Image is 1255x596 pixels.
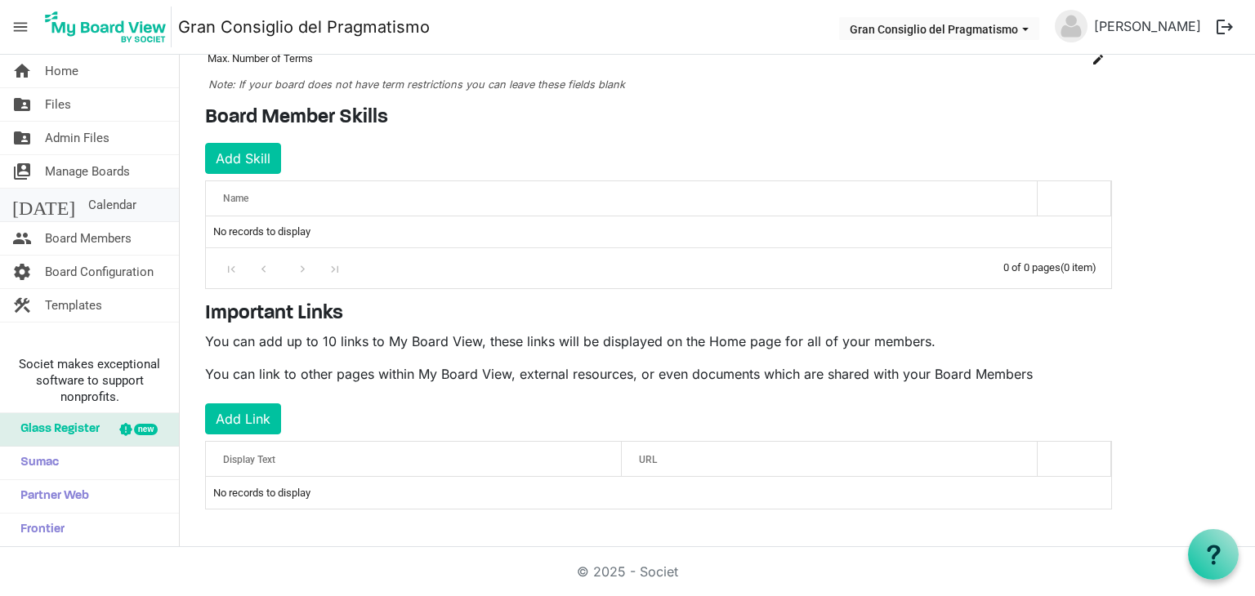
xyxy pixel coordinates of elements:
span: Board Members [45,222,132,255]
span: Note: If your board does not have term restrictions you can leave these fields blank [208,78,625,91]
img: no-profile-picture.svg [1055,10,1088,42]
div: Go to first page [221,256,243,279]
td: No records to display [206,216,1111,247]
button: Edit [1087,47,1110,70]
td: column header Name [973,44,1038,73]
span: settings [12,256,32,288]
span: Calendar [88,189,136,221]
img: My Board View Logo [40,7,172,47]
button: Gran Consiglio del Pragmatismo dropdownbutton [839,17,1039,40]
div: new [134,424,158,435]
span: Admin Files [45,122,109,154]
div: 0 of 0 pages (0 item) [1003,248,1111,283]
div: Go to last page [324,256,346,279]
a: [PERSON_NAME] [1088,10,1208,42]
span: Templates [45,289,102,322]
h4: Important Links [205,302,1112,326]
button: Add Link [205,403,281,434]
button: logout [1208,10,1242,44]
span: [DATE] [12,189,75,221]
td: is Command column column header [1038,44,1112,73]
a: My Board View Logo [40,7,178,47]
div: Go to previous page [252,256,275,279]
span: Home [45,55,78,87]
span: Manage Boards [45,155,130,188]
span: Display Text [223,454,275,465]
button: Add Skill [205,143,281,174]
span: people [12,222,32,255]
span: Partner Web [12,480,89,513]
span: folder_shared [12,88,32,121]
span: construction [12,289,32,322]
span: Frontier [12,514,65,546]
p: You can link to other pages within My Board View, external resources, or even documents which are... [205,364,1112,384]
span: Name [223,193,248,204]
span: 0 of 0 pages [1003,261,1061,274]
span: Glass Register [12,413,100,446]
span: folder_shared [12,122,32,154]
td: No records to display [206,477,1111,508]
td: Max. Number of Terms column header Name [205,44,973,73]
span: URL [639,454,657,465]
span: Sumac [12,447,59,479]
span: home [12,55,32,87]
p: You can add up to 10 links to My Board View, these links will be displayed on the Home page for a... [205,331,1112,351]
span: Societ makes exceptional software to support nonprofits. [7,356,172,405]
span: Files [45,88,71,121]
a: © 2025 - Societ [577,563,678,580]
span: menu [5,11,36,42]
a: Gran Consiglio del Pragmatismo [178,11,430,43]
span: switch_account [12,155,32,188]
span: Board Configuration [45,256,154,288]
span: (0 item) [1061,261,1096,274]
div: Go to next page [292,256,314,279]
h4: Board Member Skills [205,106,1112,130]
